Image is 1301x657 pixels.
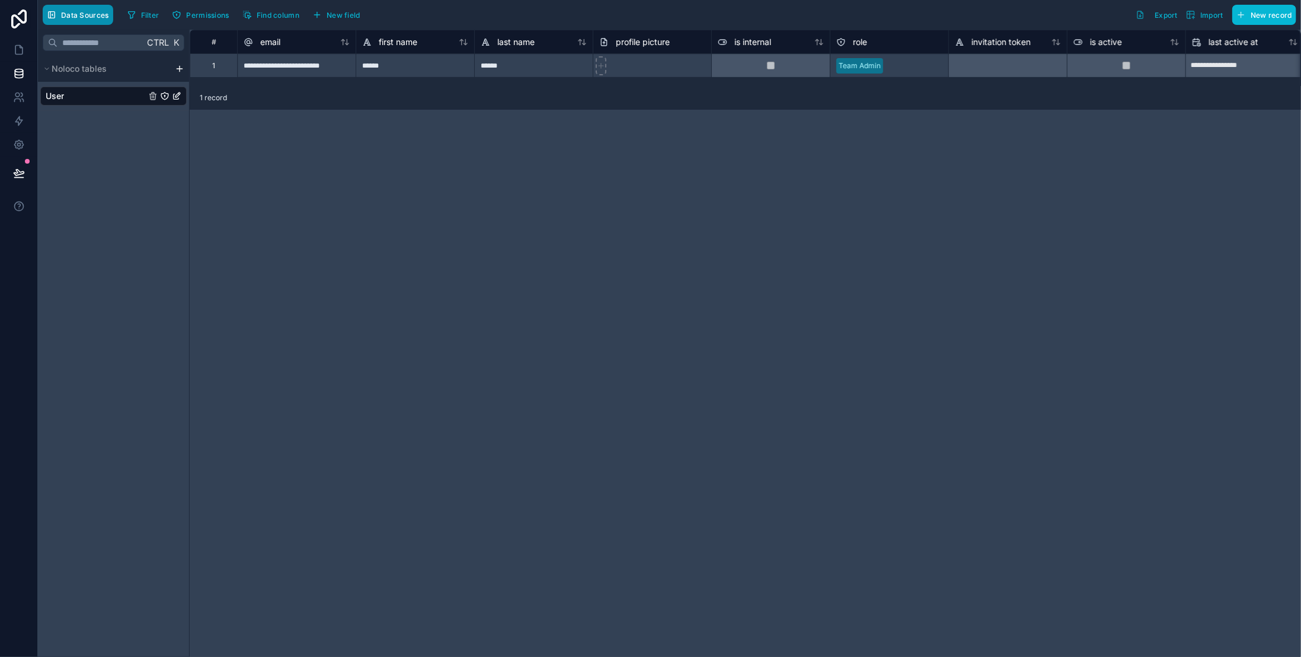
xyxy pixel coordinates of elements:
span: New record [1251,11,1292,20]
a: New record [1228,5,1296,25]
span: K [172,39,180,47]
button: Filter [123,6,164,24]
span: Filter [141,11,159,20]
span: is active [1090,36,1122,48]
div: # [199,37,228,46]
span: last active at [1209,36,1258,48]
div: 1 [212,61,215,71]
span: profile picture [616,36,670,48]
span: Permissions [186,11,229,20]
span: last name [497,36,535,48]
span: Ctrl [146,35,170,50]
span: is internal [734,36,771,48]
span: first name [379,36,417,48]
button: Data Sources [43,5,113,25]
span: New field [327,11,360,20]
div: Team Admin [839,60,881,71]
a: Permissions [168,6,238,24]
span: Data Sources [61,11,109,20]
span: Import [1200,11,1223,20]
span: role [853,36,867,48]
button: Export [1131,5,1182,25]
span: Find column [257,11,299,20]
button: New field [308,6,365,24]
span: 1 record [200,93,227,103]
span: Export [1155,11,1178,20]
button: Permissions [168,6,233,24]
button: Import [1182,5,1228,25]
button: Find column [238,6,303,24]
span: email [260,36,280,48]
button: New record [1232,5,1296,25]
span: invitation token [971,36,1031,48]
